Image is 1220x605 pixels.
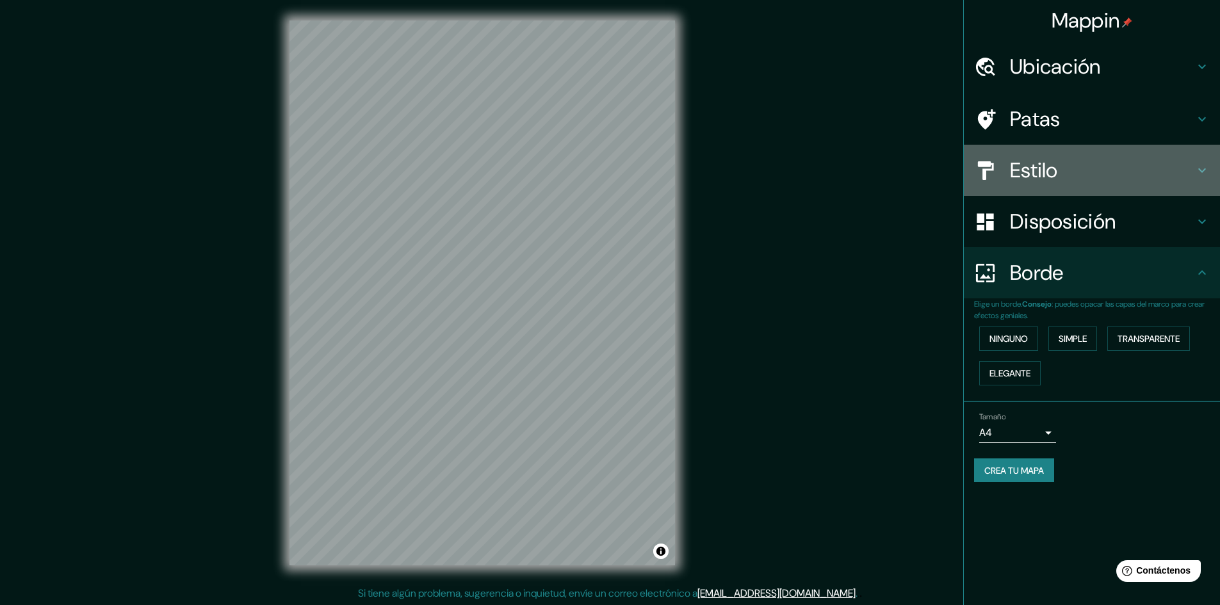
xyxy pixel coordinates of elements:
[697,586,856,600] a: [EMAIL_ADDRESS][DOMAIN_NAME]
[1118,333,1180,344] font: Transparente
[1048,327,1097,351] button: Simple
[979,423,1056,443] div: A4
[964,247,1220,298] div: Borde
[979,412,1005,422] font: Tamaño
[1059,333,1087,344] font: Simple
[984,465,1044,476] font: Crea tu mapa
[964,93,1220,145] div: Patas
[979,426,992,439] font: A4
[858,586,859,600] font: .
[964,41,1220,92] div: Ubicación
[289,20,675,565] canvas: Mapa
[974,299,1022,309] font: Elige un borde.
[1010,106,1061,133] font: Patas
[964,145,1220,196] div: Estilo
[989,367,1030,379] font: Elegante
[974,458,1054,483] button: Crea tu mapa
[1107,327,1190,351] button: Transparente
[1010,208,1116,235] font: Disposición
[989,333,1028,344] font: Ninguno
[1022,299,1052,309] font: Consejo
[974,299,1205,321] font: : puedes opacar las capas del marco para crear efectos geniales.
[856,586,858,600] font: .
[358,586,697,600] font: Si tiene algún problema, sugerencia o inquietud, envíe un correo electrónico a
[653,544,669,559] button: Activar o desactivar atribución
[1052,7,1120,34] font: Mappin
[979,327,1038,351] button: Ninguno
[1010,53,1101,80] font: Ubicación
[1010,157,1058,184] font: Estilo
[964,196,1220,247] div: Disposición
[1122,17,1132,28] img: pin-icon.png
[979,361,1041,385] button: Elegante
[1106,555,1206,591] iframe: Lanzador de widgets de ayuda
[1010,259,1064,286] font: Borde
[859,586,862,600] font: .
